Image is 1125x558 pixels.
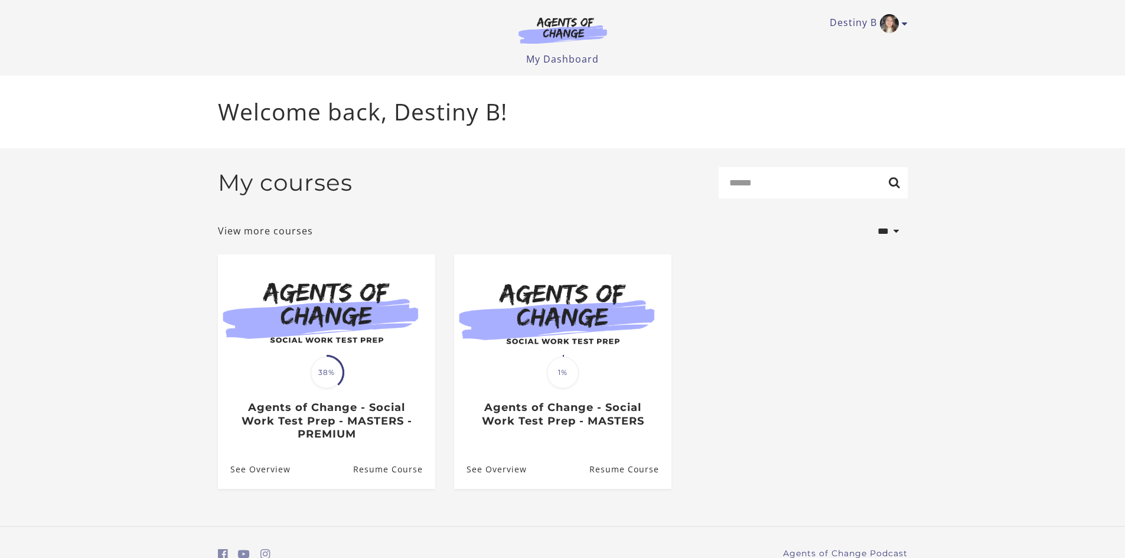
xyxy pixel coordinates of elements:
a: Agents of Change - Social Work Test Prep - MASTERS: Resume Course [589,450,671,488]
a: View more courses [218,224,313,238]
span: 1% [547,357,579,389]
p: Welcome back, Destiny B! [218,94,908,129]
a: My Dashboard [526,53,599,66]
h3: Agents of Change - Social Work Test Prep - MASTERS - PREMIUM [230,401,422,441]
span: 38% [311,357,343,389]
h2: My courses [218,169,353,197]
a: Agents of Change - Social Work Test Prep - MASTERS - PREMIUM: Resume Course [353,450,435,488]
a: Agents of Change - Social Work Test Prep - MASTERS: See Overview [454,450,527,488]
a: Toggle menu [830,14,902,33]
a: Agents of Change - Social Work Test Prep - MASTERS - PREMIUM: See Overview [218,450,291,488]
img: Agents of Change Logo [506,17,619,44]
h3: Agents of Change - Social Work Test Prep - MASTERS [467,401,658,428]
